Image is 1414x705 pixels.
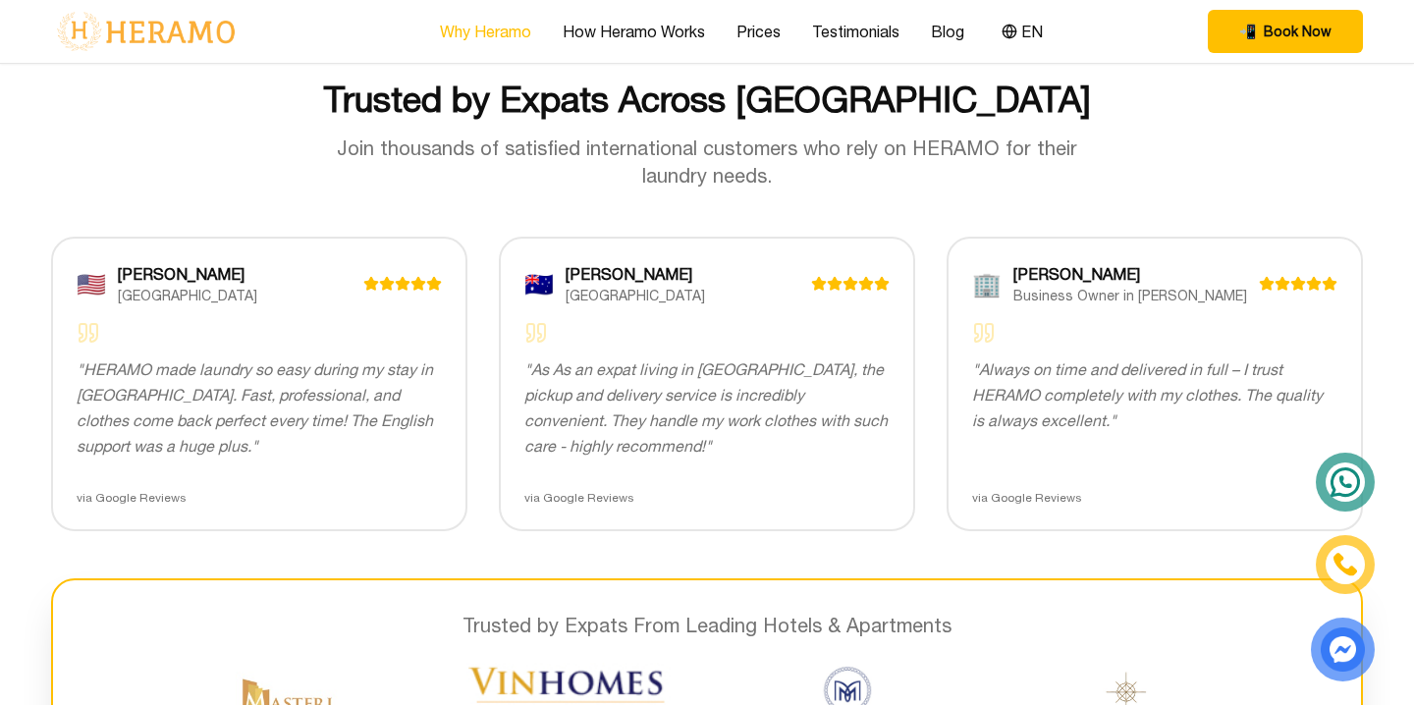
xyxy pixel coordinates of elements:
[118,262,363,286] div: [PERSON_NAME]
[118,286,363,305] div: [GEOGRAPHIC_DATA]
[1013,262,1259,286] div: [PERSON_NAME]
[1239,22,1256,41] span: phone
[524,490,890,506] div: via Google Reviews
[563,20,705,43] a: How Heramo Works
[77,268,106,299] div: 🇺🇸
[972,268,1002,299] div: 🏢
[51,11,241,52] img: logo-with-text.png
[996,19,1049,44] button: EN
[1208,10,1363,53] button: phone Book Now
[1334,554,1356,575] img: phone-icon
[566,286,811,305] div: [GEOGRAPHIC_DATA]
[736,20,781,43] a: Prices
[77,356,442,459] p: " HERAMO made laundry so easy during my stay in [GEOGRAPHIC_DATA]. Fast, professional, and clothe...
[51,80,1363,119] h2: Trusted by Expats Across [GEOGRAPHIC_DATA]
[972,356,1337,433] p: " Always on time and delivered in full – I trust HERAMO completely with my clothes. The quality i...
[77,490,442,506] div: via Google Reviews
[524,356,890,459] p: " As As an expat living in [GEOGRAPHIC_DATA], the pickup and delivery service is incredibly conve...
[972,490,1337,506] div: via Google Reviews
[524,268,554,299] div: 🇦🇺
[330,135,1084,190] p: Join thousands of satisfied international customers who rely on HERAMO for their laundry needs.
[1264,22,1332,41] span: Book Now
[812,20,899,43] a: Testimonials
[1013,286,1259,305] div: Business Owner in [PERSON_NAME]
[566,262,811,286] div: [PERSON_NAME]
[931,20,964,43] a: Blog
[440,20,531,43] a: Why Heramo
[84,612,1330,639] h3: Trusted by Expats From Leading Hotels & Apartments
[1319,538,1372,591] a: phone-icon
